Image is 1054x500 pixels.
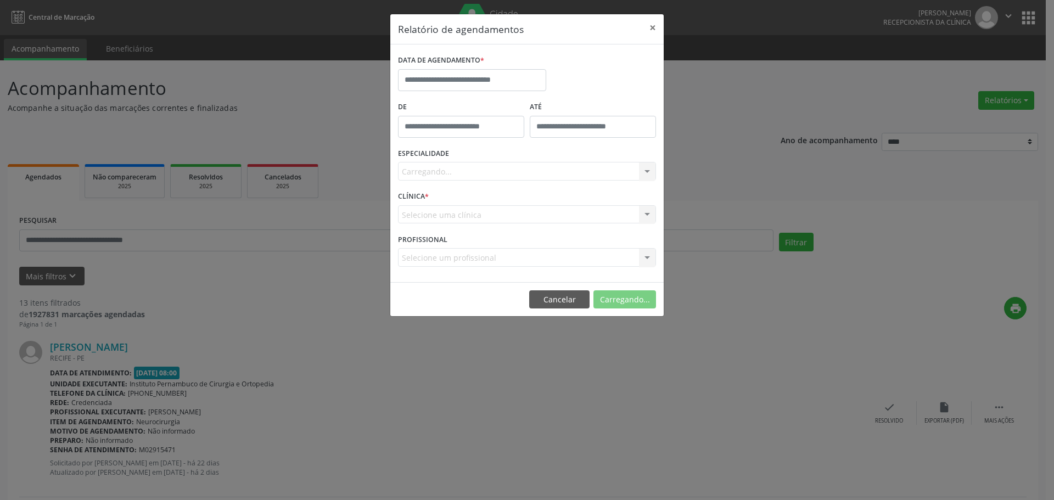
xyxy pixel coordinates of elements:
[398,52,484,69] label: DATA DE AGENDAMENTO
[398,231,447,248] label: PROFISSIONAL
[530,99,656,116] label: ATÉ
[398,22,524,36] h5: Relatório de agendamentos
[398,145,449,162] label: ESPECIALIDADE
[593,290,656,309] button: Carregando...
[398,188,429,205] label: CLÍNICA
[529,290,590,309] button: Cancelar
[642,14,664,41] button: Close
[398,99,524,116] label: De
